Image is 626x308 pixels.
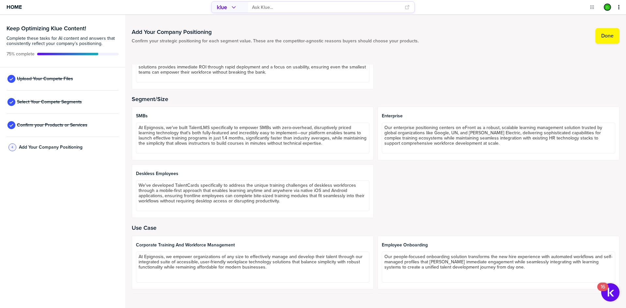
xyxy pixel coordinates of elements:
[603,3,612,11] a: Edit Profile
[11,145,13,150] span: 4
[132,38,419,44] span: Confirm your strategic positioning for each segment value. These are the competitor-agnostic reas...
[132,225,619,231] h2: Use Case
[132,28,419,36] h1: Add Your Company Positioning
[7,51,35,57] span: Active
[7,36,119,46] span: Complete these tasks for AI content and answers that consistently reflect your company’s position...
[595,28,619,44] button: Done
[601,283,619,301] button: Open Resource Center, 16 new notifications
[604,4,610,10] img: 68efa1eb0dd1966221c28eaef6eec194-sml.png
[252,2,401,13] input: Ask Klue...
[19,145,82,150] span: Add Your Company Positioning
[382,123,615,154] textarea: Our enterprise positioning centers on eFront as a robust, scalable learning management solution t...
[17,123,87,128] span: Confirm your Products or Services
[17,76,73,81] span: Upload Your Compete Files
[601,287,605,295] div: 16
[7,4,22,10] span: Home
[136,113,369,119] span: SMBs
[601,33,614,39] label: Done
[589,4,595,10] button: Open Drop
[136,123,369,154] textarea: At Epignosis, we've built TalentLMS specifically to empower SMBs with zero-overhead, disruptively...
[382,242,615,248] span: Employee onboarding
[382,252,615,283] textarea: Our people-focused onboarding solution transforms the new hire experience with automated workflow...
[382,113,615,119] span: Enterprise
[136,242,369,248] span: Corporate training and workforce management
[136,171,369,176] span: Deskless Employees
[604,4,611,11] div: Zev L.
[136,51,369,82] textarea: For Business Owners, Epignosis delivers affordable, scalable workplace technology that democratiz...
[17,99,82,105] span: Select Your Compete Segments
[7,25,119,31] h3: Keep Optimizing Klue Content!
[132,96,619,102] h2: Segment/Size
[136,180,369,211] textarea: We've developed TalentCards specifically to address the unique training challenges of deskless wo...
[136,252,369,283] textarea: At Epignosis, we empower organizations of any size to effectively manage and develop their talent...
